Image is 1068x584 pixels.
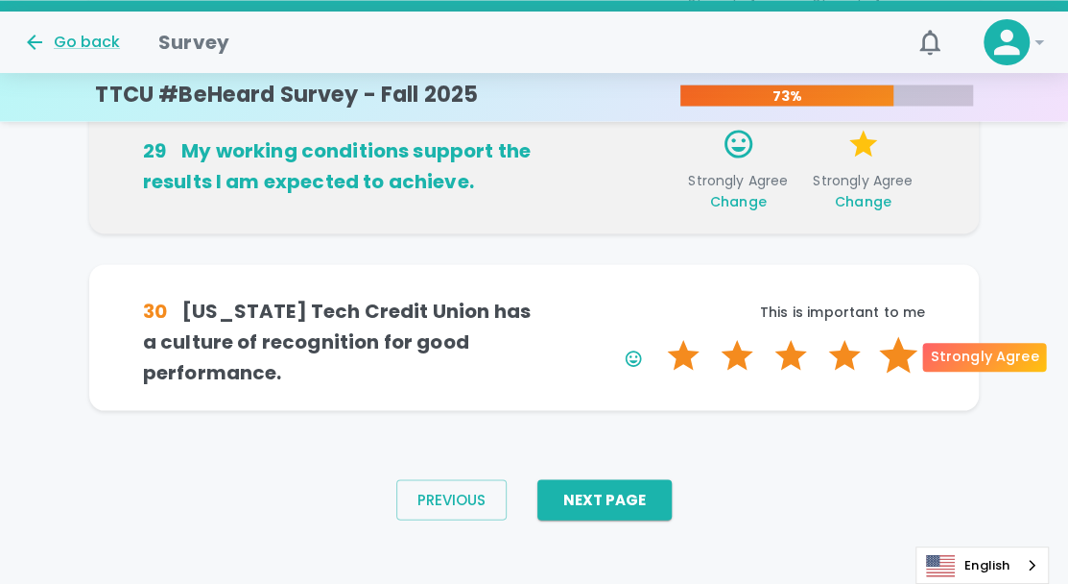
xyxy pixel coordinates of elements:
[916,547,1048,583] a: English
[23,31,120,54] button: Go back
[922,343,1046,372] div: Strongly Agree
[396,479,507,520] button: Previous
[534,302,926,321] p: This is important to me
[95,82,478,109] h4: TTCU #BeHeard Survey - Fall 2025
[143,295,534,387] h6: [US_STATE] Tech Credit Union has a culture of recognition for good performance.
[680,86,893,106] p: 73%
[683,170,793,210] span: Strongly Agree
[143,295,167,326] div: 30
[808,170,917,210] span: Strongly Agree
[835,191,891,210] span: Change
[143,134,534,196] h6: My working conditions support the results I am expected to achieve.
[143,134,166,165] div: 29
[158,27,229,58] h1: Survey
[537,479,672,520] button: Next Page
[915,547,1049,584] aside: Language selected: English
[915,547,1049,584] div: Language
[710,191,767,210] span: Change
